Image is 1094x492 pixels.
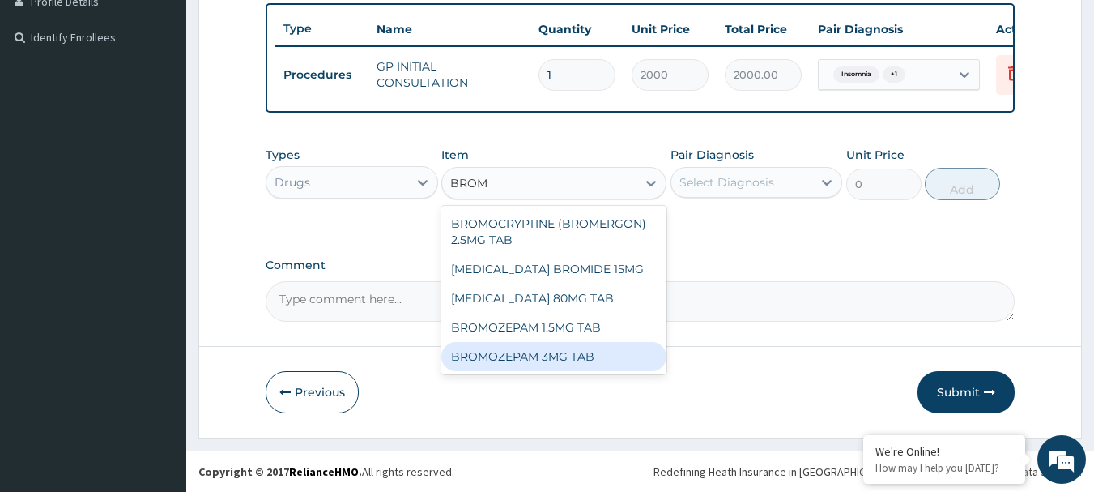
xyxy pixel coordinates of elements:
[833,66,879,83] span: Insomnia
[266,259,1015,272] label: Comment
[441,313,666,342] div: BROMOZEPAM 1.5MG TAB
[266,371,359,413] button: Previous
[368,50,530,99] td: GP INITIAL CONSULTATION
[198,464,362,479] strong: Copyright © 2017 .
[441,255,666,284] div: [MEDICAL_DATA] BROMIDE 15MG
[289,464,359,479] a: RelianceHMO
[530,13,624,45] th: Quantity
[988,13,1069,45] th: Actions
[846,147,905,163] label: Unit Price
[441,342,666,371] div: BROMOZEPAM 3MG TAB
[875,444,1013,459] div: We're Online!
[186,451,1094,492] footer: All rights reserved.
[275,14,368,44] th: Type
[84,91,272,112] div: Chat with us now
[30,81,66,122] img: d_794563401_company_1708531726252_794563401
[275,60,368,90] td: Procedures
[266,8,304,47] div: Minimize live chat window
[883,66,905,83] span: + 1
[441,284,666,313] div: [MEDICAL_DATA] 80MG TAB
[441,147,469,163] label: Item
[925,168,1000,200] button: Add
[717,13,810,45] th: Total Price
[8,323,309,380] textarea: Type your message and hit 'Enter'
[670,147,754,163] label: Pair Diagnosis
[368,13,530,45] th: Name
[653,464,1082,480] div: Redefining Heath Insurance in [GEOGRAPHIC_DATA] using Telemedicine and Data Science!
[810,13,988,45] th: Pair Diagnosis
[94,144,223,308] span: We're online!
[441,209,666,255] div: BROMOCRYPTINE (BROMERGON) 2.5MG TAB
[266,148,300,162] label: Types
[875,461,1013,475] p: How may I help you today?
[624,13,717,45] th: Unit Price
[917,371,1015,413] button: Submit
[275,174,310,190] div: Drugs
[679,174,774,190] div: Select Diagnosis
